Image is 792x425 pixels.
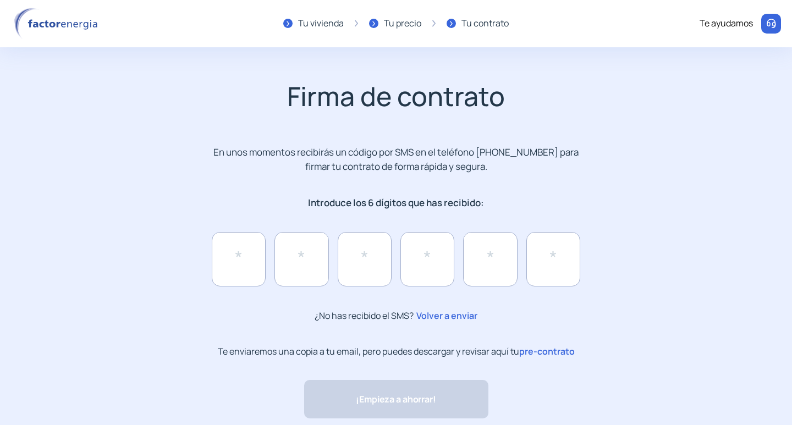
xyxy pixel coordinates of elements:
span: pre-contrato [519,345,575,357]
span: Volver a enviar [414,308,477,323]
div: Te ayudamos [700,16,753,31]
button: ¡Empieza a ahorrar! [304,380,488,418]
img: logo factor [11,8,105,40]
div: Tu vivienda [298,16,344,31]
p: Introduce los 6 dígitos que has recibido: [204,196,588,210]
p: En unos momentos recibirás un código por SMS en el teléfono [PHONE_NUMBER] para firmar tu contrat... [204,145,588,174]
h2: Firma de contrato [122,80,670,112]
div: Tu contrato [461,16,509,31]
img: llamar [766,18,777,29]
div: Tu precio [384,16,421,31]
span: ¡Empieza a ahorrar! [356,393,436,406]
p: ¿No has recibido el SMS? [315,308,477,323]
p: Te enviaremos una copia a tu email, pero puedes descargar y revisar aquí tu [218,345,575,358]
